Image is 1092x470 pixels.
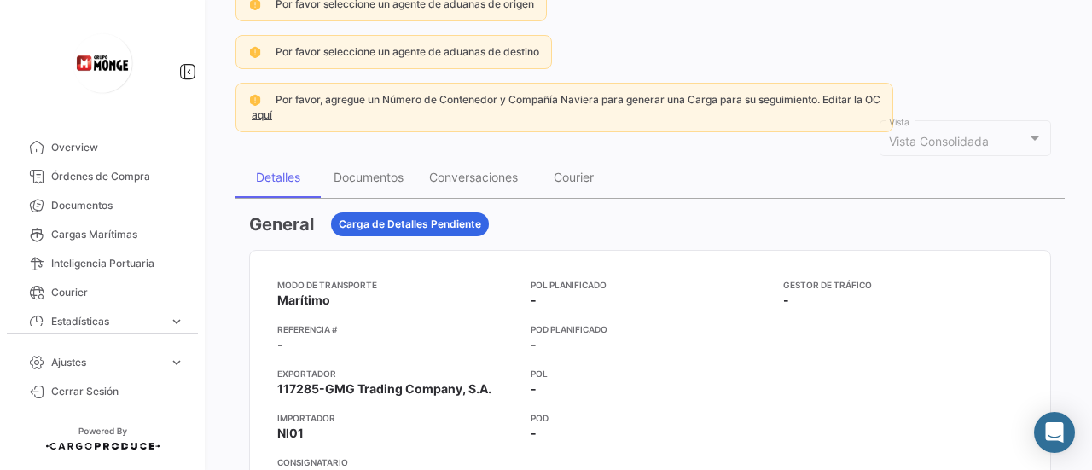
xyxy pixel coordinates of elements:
span: Cerrar Sesión [51,384,184,399]
a: aquí [248,108,276,121]
h3: General [249,212,314,236]
span: 117285-GMG Trading Company, S.A. [277,380,491,397]
span: Por favor seleccione un agente de aduanas de destino [276,45,539,58]
app-card-info-title: Gestor de Tráfico [783,278,1023,292]
span: - [277,336,283,353]
img: logo-grupo-monge+(2).png [60,20,145,106]
div: Detalles [256,170,300,184]
span: Estadísticas [51,314,162,329]
span: Ajustes [51,355,162,370]
a: Órdenes de Compra [14,162,191,191]
span: Inteligencia Portuaria [51,256,184,271]
app-card-info-title: POL [531,367,770,380]
span: Órdenes de Compra [51,169,184,184]
span: Marítimo [277,292,330,309]
span: Vista Consolidada [889,134,989,148]
app-card-info-title: Consignatario [277,455,517,469]
span: - [531,292,537,309]
span: expand_more [169,355,184,370]
div: Courier [554,170,594,184]
app-card-info-title: POL Planificado [531,278,770,292]
span: Cargas Marítimas [51,227,184,242]
span: Courier [51,285,184,300]
app-card-info-title: POD Planificado [531,322,770,336]
div: Abrir Intercom Messenger [1034,412,1075,453]
div: Documentos [334,170,404,184]
span: - [531,425,537,442]
span: NI01 [277,425,304,442]
a: Cargas Marítimas [14,220,191,249]
a: Overview [14,133,191,162]
app-card-info-title: Importador [277,411,517,425]
app-card-info-title: POD [531,411,770,425]
span: - [531,380,537,397]
app-card-info-title: Exportador [277,367,517,380]
span: Documentos [51,198,184,213]
span: expand_more [169,314,184,329]
span: Por favor, agregue un Número de Contenedor y Compañía Naviera para generar una Carga para su segu... [276,93,880,106]
a: Courier [14,278,191,307]
span: - [783,292,789,309]
span: Carga de Detalles Pendiente [339,217,481,232]
app-card-info-title: Modo de Transporte [277,278,517,292]
app-card-info-title: Referencia # [277,322,517,336]
a: Inteligencia Portuaria [14,249,191,278]
a: Documentos [14,191,191,220]
div: Conversaciones [429,170,518,184]
span: Overview [51,140,184,155]
span: - [531,336,537,353]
